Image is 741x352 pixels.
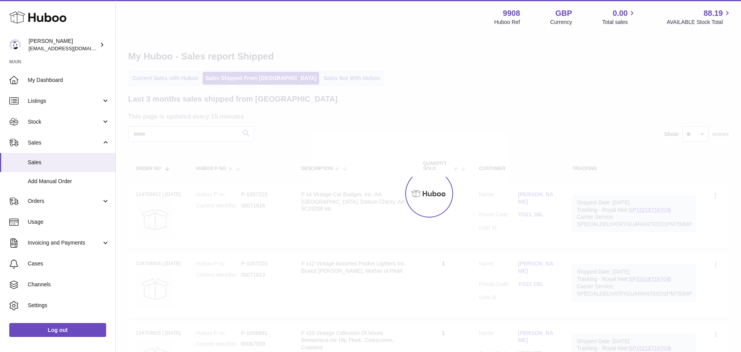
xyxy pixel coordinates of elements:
[9,323,106,337] a: Log out
[28,281,110,288] span: Channels
[667,19,732,26] span: AVAILABLE Stock Total
[28,302,110,309] span: Settings
[28,77,110,84] span: My Dashboard
[9,39,21,51] img: internalAdmin-9908@internal.huboo.com
[28,260,110,267] span: Cases
[28,139,102,146] span: Sales
[602,19,636,26] span: Total sales
[667,8,732,26] a: 88.19 AVAILABLE Stock Total
[28,239,102,247] span: Invoicing and Payments
[602,8,636,26] a: 0.00 Total sales
[29,45,113,51] span: [EMAIL_ADDRESS][DOMAIN_NAME]
[494,19,520,26] div: Huboo Ref
[555,8,572,19] strong: GBP
[613,8,628,19] span: 0.00
[28,97,102,105] span: Listings
[503,8,520,19] strong: 9908
[28,118,102,126] span: Stock
[29,37,98,52] div: [PERSON_NAME]
[28,178,110,185] span: Add Manual Order
[704,8,723,19] span: 88.19
[28,159,110,166] span: Sales
[28,218,110,226] span: Usage
[550,19,572,26] div: Currency
[28,197,102,205] span: Orders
